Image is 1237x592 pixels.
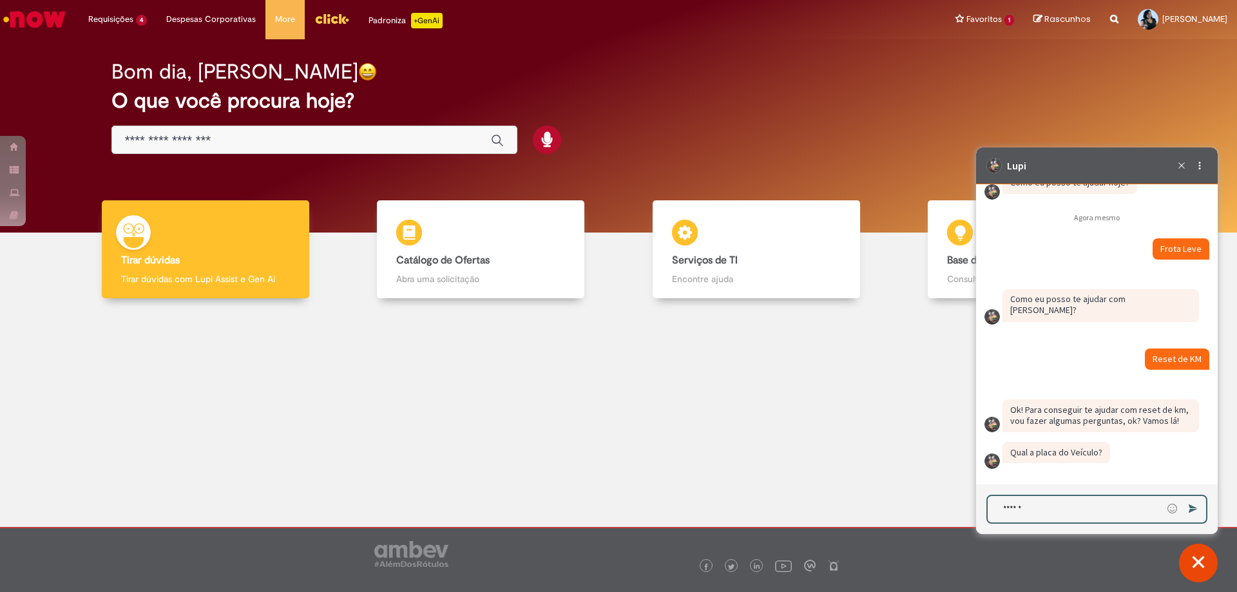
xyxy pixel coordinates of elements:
h2: O que você procura hoje? [111,90,1126,112]
span: More [275,13,295,26]
span: Rascunhos [1044,13,1091,25]
img: happy-face.png [358,62,377,81]
img: logo_footer_linkedin.png [754,563,760,571]
span: Despesas Corporativas [166,13,256,26]
a: Rascunhos [1033,14,1091,26]
img: logo_footer_workplace.png [804,560,816,571]
img: logo_footer_ambev_rotulo_gray.png [374,541,448,567]
p: Tirar dúvidas com Lupi Assist e Gen Ai [121,272,290,285]
img: logo_footer_facebook.png [703,564,709,570]
a: Tirar dúvidas Tirar dúvidas com Lupi Assist e Gen Ai [68,200,343,299]
span: [PERSON_NAME] [1162,14,1227,24]
a: Base de Conhecimento Consulte e aprenda [894,200,1170,299]
img: click_logo_yellow_360x200.png [314,9,349,28]
p: Encontre ajuda [672,272,841,285]
p: Consulte e aprenda [947,272,1116,285]
p: +GenAi [411,13,443,28]
button: Fechar conversa de suporte [1179,544,1218,582]
img: logo_footer_naosei.png [828,560,839,571]
img: logo_footer_twitter.png [728,564,734,570]
span: Favoritos [966,13,1002,26]
div: Padroniza [369,13,443,28]
b: Base de Conhecimento [947,254,1053,267]
b: Tirar dúvidas [121,254,180,267]
p: Abra uma solicitação [396,272,565,285]
img: ServiceNow [1,6,68,32]
b: Serviços de TI [672,254,738,267]
h2: Bom dia, [PERSON_NAME] [111,61,358,83]
span: 1 [1004,15,1014,26]
a: Catálogo de Ofertas Abra uma solicitação [343,200,619,299]
b: Catálogo de Ofertas [396,254,490,267]
img: logo_footer_youtube.png [775,557,792,574]
a: Serviços de TI Encontre ajuda [618,200,894,299]
span: 4 [136,15,147,26]
iframe: Suporte do Bate-Papo [976,148,1218,534]
span: Requisições [88,13,133,26]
